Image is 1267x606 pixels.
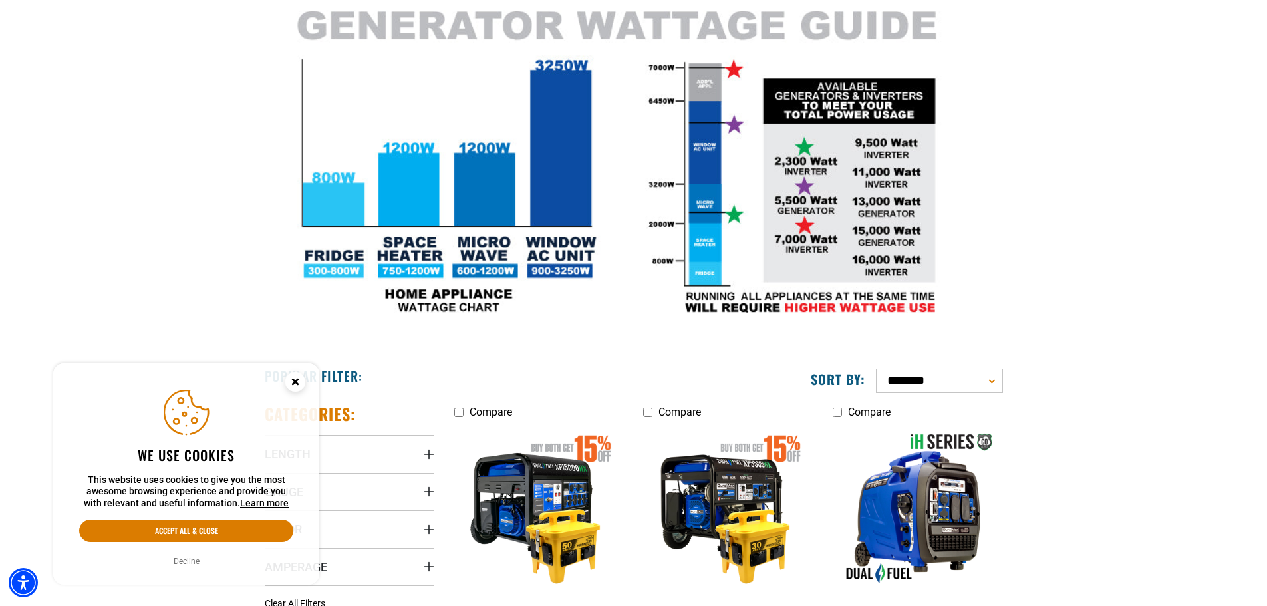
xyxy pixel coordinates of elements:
[811,371,865,388] label: Sort by:
[265,548,434,585] summary: Amperage
[53,363,319,585] aside: Cookie Consent
[834,432,1002,585] img: DuroMax 2,300 Watt Dual Fuel Inverter
[265,473,434,510] summary: Gauge
[658,406,701,418] span: Compare
[79,520,293,542] button: Accept all & close
[644,432,812,585] img: 30A Generator Bundle
[265,510,434,547] summary: Color
[240,498,289,508] a: This website uses cookies to give you the most awesome browsing experience and provide you with r...
[79,474,293,510] p: This website uses cookies to give you the most awesome browsing experience and provide you with r...
[271,363,319,404] button: Close this option
[265,435,434,472] summary: Length
[455,432,623,585] img: 50A Generator Bundle
[9,568,38,597] div: Accessibility Menu
[848,406,891,418] span: Compare
[79,446,293,464] h2: We use cookies
[470,406,512,418] span: Compare
[170,555,204,568] button: Decline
